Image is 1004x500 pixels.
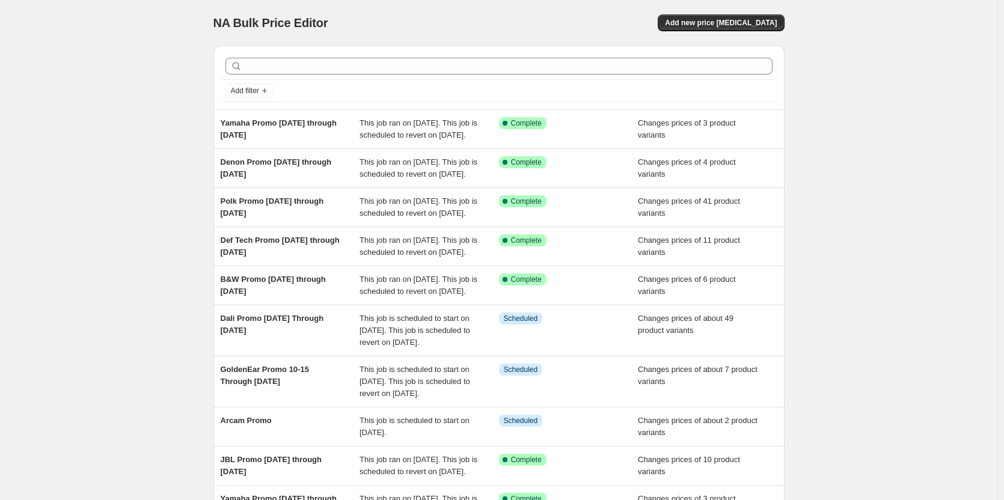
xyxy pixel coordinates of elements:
span: Add filter [231,86,259,96]
span: Changes prices of 11 product variants [638,236,740,257]
span: This job is scheduled to start on [DATE]. [360,416,470,437]
button: Add filter [225,84,274,98]
span: This job is scheduled to start on [DATE]. This job is scheduled to revert on [DATE]. [360,365,470,398]
span: Scheduled [504,365,538,374]
span: This job ran on [DATE]. This job is scheduled to revert on [DATE]. [360,455,477,476]
span: Scheduled [504,416,538,425]
span: Changes prices of 3 product variants [638,118,736,139]
button: Add new price [MEDICAL_DATA] [658,14,784,31]
span: This job is scheduled to start on [DATE]. This job is scheduled to revert on [DATE]. [360,314,470,347]
span: Complete [511,157,542,167]
span: Scheduled [504,314,538,323]
span: Polk Promo [DATE] through [DATE] [221,197,324,218]
span: JBL Promo [DATE] through [DATE] [221,455,322,476]
span: Denon Promo [DATE] through [DATE] [221,157,332,178]
span: This job ran on [DATE]. This job is scheduled to revert on [DATE]. [360,275,477,296]
span: Changes prices of 4 product variants [638,157,736,178]
span: This job ran on [DATE]. This job is scheduled to revert on [DATE]. [360,197,477,218]
span: B&W Promo [DATE] through [DATE] [221,275,326,296]
span: Changes prices of about 7 product variants [638,365,758,386]
span: Yamaha Promo [DATE] through [DATE] [221,118,337,139]
span: Complete [511,118,542,128]
span: Changes prices of 41 product variants [638,197,740,218]
span: This job ran on [DATE]. This job is scheduled to revert on [DATE]. [360,236,477,257]
span: Def Tech Promo [DATE] through [DATE] [221,236,340,257]
span: Complete [511,236,542,245]
span: Changes prices of about 49 product variants [638,314,733,335]
span: Changes prices of 6 product variants [638,275,736,296]
span: GoldenEar Promo 10-15 Through [DATE] [221,365,309,386]
span: Changes prices of 10 product variants [638,455,740,476]
span: Changes prices of about 2 product variants [638,416,758,437]
span: NA Bulk Price Editor [213,16,328,29]
span: This job ran on [DATE]. This job is scheduled to revert on [DATE]. [360,157,477,178]
span: Complete [511,455,542,465]
span: Arcam Promo [221,416,272,425]
span: This job ran on [DATE]. This job is scheduled to revert on [DATE]. [360,118,477,139]
span: Complete [511,197,542,206]
span: Add new price [MEDICAL_DATA] [665,18,777,28]
span: Complete [511,275,542,284]
span: Dali Promo [DATE] Through [DATE] [221,314,324,335]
